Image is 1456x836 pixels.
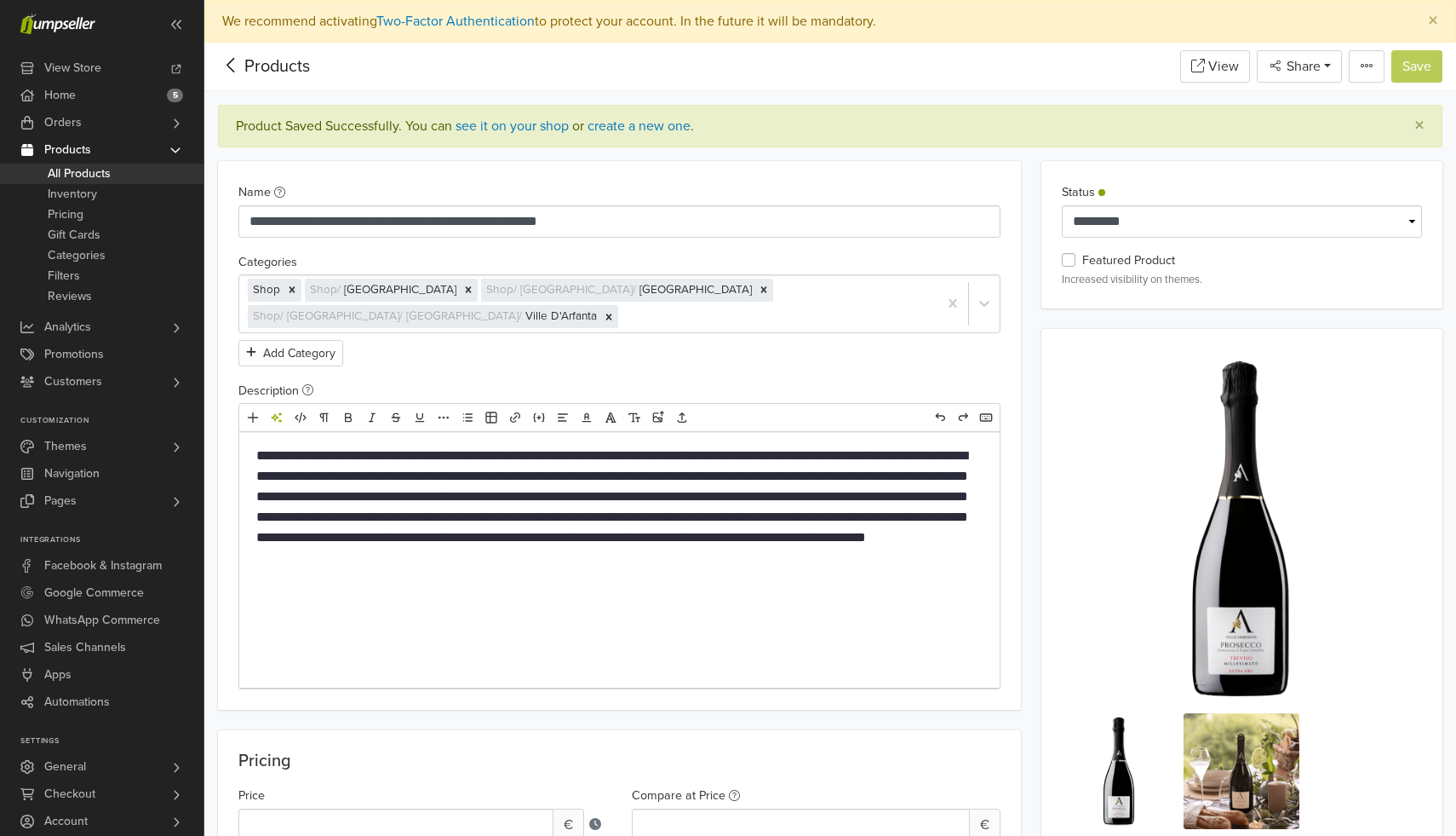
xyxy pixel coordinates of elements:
[1257,50,1342,83] button: Share
[459,279,478,301] div: Remove [object Object]
[167,89,183,102] span: 5
[44,552,162,579] span: Facebook & Instagram
[599,305,618,327] div: Remove [object Object]
[337,406,359,429] a: Bold
[344,283,456,297] span: [GEOGRAPHIC_DATA]
[433,406,455,429] a: More formatting
[456,118,569,135] a: see it on your shop
[48,184,97,205] span: Inventory
[361,406,383,429] a: Italic
[1397,106,1442,147] button: Close
[44,341,104,368] span: Promotions
[1062,713,1178,829] img: 140
[238,340,343,366] button: Add Category
[44,579,144,607] span: Google Commerce
[44,781,95,808] span: Checkout
[552,406,574,429] a: Alignment
[929,406,951,429] a: Undo
[1062,349,1422,710] img: Prosecco_20doc_20Treviso_20extra_20dry_20Ville_20d_27Arfanta.png
[671,406,693,429] a: Upload files
[1428,9,1438,33] span: ×
[48,286,92,307] span: Reviews
[952,406,974,429] a: Redo
[385,406,407,429] a: Deleted
[406,309,525,323] span: [GEOGRAPHIC_DATA] /
[44,136,91,164] span: Products
[520,283,639,297] span: [GEOGRAPHIC_DATA] /
[1184,713,1299,829] img: 140
[238,253,297,272] label: Categories
[975,406,997,429] a: Hotkeys
[253,283,280,297] span: Shop
[283,279,301,301] div: Remove [object Object]
[1411,1,1455,42] button: Close
[44,661,72,689] span: Apps
[287,309,406,323] span: [GEOGRAPHIC_DATA] /
[588,118,691,135] a: create a new one
[310,283,344,297] span: Shop /
[44,689,110,716] span: Automations
[1414,113,1424,138] span: ×
[218,54,310,79] div: Products
[569,118,584,135] span: or
[253,309,287,323] span: Shop /
[20,416,203,426] p: Customization
[576,406,598,429] a: Text color
[1062,272,1422,288] p: Increased visibility on themes.
[48,225,100,245] span: Gift Cards
[44,460,100,487] span: Navigation
[44,753,86,781] span: General
[44,368,102,395] span: Customers
[1082,251,1175,270] label: Featured Product
[1391,50,1442,83] button: Save
[44,634,126,661] span: Sales Channels
[402,118,452,135] span: You can
[44,808,88,835] span: Account
[525,309,597,323] span: Ville D'Arfanta
[242,406,264,429] a: Add
[238,183,285,202] label: Name
[238,787,265,805] label: Price
[44,82,76,109] span: Home
[48,266,80,286] span: Filters
[632,787,740,805] label: Compare at Price
[44,433,87,460] span: Themes
[504,406,526,429] a: Link
[44,607,160,634] span: WhatsApp Commerce
[376,13,535,30] a: Two-Factor Authentication
[1283,58,1321,75] span: Share
[599,406,622,429] a: Font
[48,164,111,184] span: All Products
[456,406,479,429] a: List
[266,406,288,429] a: AI Tools
[1180,50,1250,83] a: View
[236,116,1387,136] div: Product Saved Successfully. .
[44,55,101,82] span: View Store
[623,406,645,429] a: Font size
[20,535,203,545] p: Integrations
[647,406,669,429] a: Upload images
[639,283,752,297] span: [GEOGRAPHIC_DATA]
[20,736,203,747] p: Settings
[238,751,1000,771] p: Pricing
[313,406,335,429] a: Format
[480,406,502,429] a: Table
[44,109,82,136] span: Orders
[486,283,520,297] span: Shop /
[238,382,313,401] label: Description
[528,406,550,429] a: Embed
[1062,183,1105,202] label: Status
[44,314,91,341] span: Analytics
[44,487,77,515] span: Pages
[48,245,106,266] span: Categories
[409,406,431,429] a: Underline
[48,205,83,225] span: Pricing
[289,406,312,429] a: HTML
[754,279,773,301] div: Remove [object Object]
